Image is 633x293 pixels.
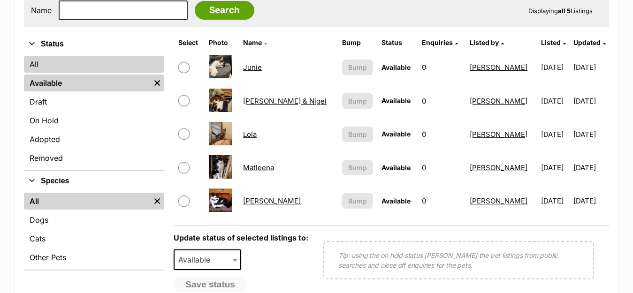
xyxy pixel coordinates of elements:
[348,196,367,206] span: Bump
[348,163,367,173] span: Bump
[418,118,465,150] td: 0
[175,253,220,266] span: Available
[24,230,164,247] a: Cats
[381,63,411,71] span: Available
[243,130,257,139] a: Lola
[470,38,499,46] span: Listed by
[24,175,164,187] button: Species
[31,6,52,15] label: Name
[378,35,417,50] th: Status
[342,160,373,175] button: Bump
[24,150,164,166] a: Removed
[573,151,608,184] td: [DATE]
[342,60,373,75] button: Bump
[342,127,373,142] button: Bump
[381,197,411,205] span: Available
[24,131,164,148] a: Adopted
[537,118,572,150] td: [DATE]
[175,35,204,50] th: Select
[573,85,608,117] td: [DATE]
[24,38,164,50] button: Status
[24,249,164,266] a: Other Pets
[537,151,572,184] td: [DATE]
[541,38,566,46] a: Listed
[537,85,572,117] td: [DATE]
[470,63,527,72] a: [PERSON_NAME]
[24,75,150,91] a: Available
[243,38,267,46] a: Name
[558,7,571,15] strong: all 5
[573,51,608,83] td: [DATE]
[24,56,164,73] a: All
[243,163,274,172] a: Matleena
[243,196,301,205] a: [PERSON_NAME]
[24,93,164,110] a: Draft
[381,97,411,105] span: Available
[470,130,527,139] a: [PERSON_NAME]
[418,85,465,117] td: 0
[24,211,164,228] a: Dogs
[537,185,572,217] td: [DATE]
[174,249,241,270] span: Available
[470,196,527,205] a: [PERSON_NAME]
[24,112,164,129] a: On Hold
[470,38,504,46] a: Listed by
[243,97,327,105] a: [PERSON_NAME] & Nigel
[174,277,247,292] button: Save status
[418,185,465,217] td: 0
[150,193,164,210] a: Remove filter
[541,38,561,46] span: Listed
[150,75,164,91] a: Remove filter
[24,193,150,210] a: All
[205,35,238,50] th: Photo
[573,38,606,46] a: Updated
[418,51,465,83] td: 0
[573,185,608,217] td: [DATE]
[422,38,458,46] a: Enquiries
[24,54,164,170] div: Status
[573,118,608,150] td: [DATE]
[348,129,367,139] span: Bump
[381,164,411,172] span: Available
[348,62,367,72] span: Bump
[342,93,373,109] button: Bump
[195,1,254,20] input: Search
[342,193,373,209] button: Bump
[470,163,527,172] a: [PERSON_NAME]
[573,38,601,46] span: Updated
[418,151,465,184] td: 0
[348,96,367,106] span: Bump
[537,51,572,83] td: [DATE]
[243,63,262,72] a: Junie
[243,38,262,46] span: Name
[174,233,308,242] label: Update status of selected listings to:
[528,7,593,15] span: Displaying Listings
[338,250,579,270] p: Tip: using the on hold status [PERSON_NAME] the pet listings from public searches and close off e...
[381,130,411,138] span: Available
[422,38,453,46] span: translation missing: en.admin.listings.index.attributes.enquiries
[338,35,377,50] th: Bump
[24,191,164,270] div: Species
[470,97,527,105] a: [PERSON_NAME]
